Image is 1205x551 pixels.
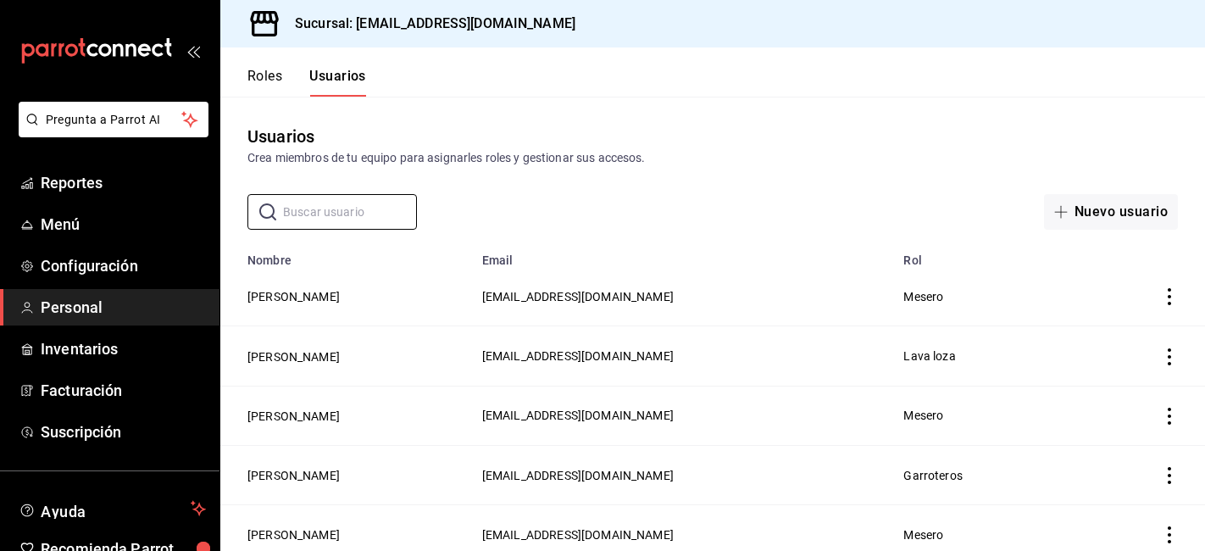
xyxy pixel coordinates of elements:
[1161,467,1178,484] button: actions
[247,408,340,425] button: [PERSON_NAME]
[247,288,340,305] button: [PERSON_NAME]
[482,409,674,422] span: [EMAIL_ADDRESS][DOMAIN_NAME]
[41,171,206,194] span: Reportes
[41,498,184,519] span: Ayuda
[247,124,314,149] div: Usuarios
[903,409,943,422] span: Mesero
[247,68,282,97] button: Roles
[247,467,340,484] button: [PERSON_NAME]
[247,149,1178,167] div: Crea miembros de tu equipo para asignarles roles y gestionar sus accesos.
[309,68,366,97] button: Usuarios
[1161,288,1178,305] button: actions
[247,526,340,543] button: [PERSON_NAME]
[283,195,417,229] input: Buscar usuario
[19,102,208,137] button: Pregunta a Parrot AI
[903,528,943,542] span: Mesero
[482,469,674,482] span: [EMAIL_ADDRESS][DOMAIN_NAME]
[41,213,206,236] span: Menú
[1161,348,1178,365] button: actions
[893,243,1119,267] th: Rol
[1161,408,1178,425] button: actions
[1044,194,1178,230] button: Nuevo usuario
[41,296,206,319] span: Personal
[281,14,575,34] h3: Sucursal: [EMAIL_ADDRESS][DOMAIN_NAME]
[46,111,182,129] span: Pregunta a Parrot AI
[247,68,366,97] div: navigation tabs
[903,290,943,303] span: Mesero
[482,349,674,363] span: [EMAIL_ADDRESS][DOMAIN_NAME]
[41,420,206,443] span: Suscripción
[482,290,674,303] span: [EMAIL_ADDRESS][DOMAIN_NAME]
[482,528,674,542] span: [EMAIL_ADDRESS][DOMAIN_NAME]
[472,243,894,267] th: Email
[903,469,963,482] span: Garroteros
[186,44,200,58] button: open_drawer_menu
[41,254,206,277] span: Configuración
[1161,526,1178,543] button: actions
[220,243,472,267] th: Nombre
[12,123,208,141] a: Pregunta a Parrot AI
[903,349,955,363] span: Lava loza
[247,348,340,365] button: [PERSON_NAME]
[41,337,206,360] span: Inventarios
[41,379,206,402] span: Facturación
